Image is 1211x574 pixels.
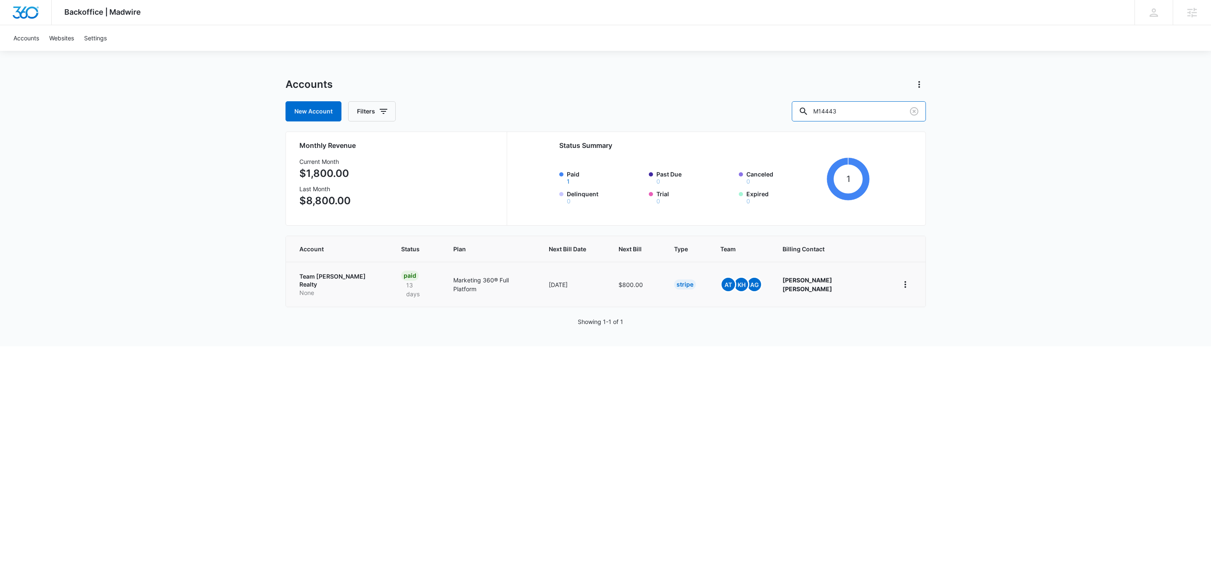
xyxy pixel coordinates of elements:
[286,101,341,121] a: New Account
[299,166,351,181] p: $1,800.00
[912,78,926,91] button: Actions
[539,262,608,307] td: [DATE]
[64,8,141,16] span: Backoffice | Madwire
[8,25,44,51] a: Accounts
[299,245,369,253] span: Account
[299,140,497,150] h2: Monthly Revenue
[299,193,351,208] p: $8,800.00
[674,279,696,290] div: Stripe
[453,245,529,253] span: Plan
[453,276,529,293] p: Marketing 360® Full Platform
[567,190,644,204] label: Delinquent
[299,272,381,297] a: Team [PERSON_NAME] RealtyNone
[401,245,421,253] span: Status
[549,245,586,253] span: Next Bill Date
[79,25,112,51] a: Settings
[656,190,734,204] label: Trial
[299,184,351,193] h3: Last Month
[567,179,570,184] button: Paid
[559,140,870,150] h2: Status Summary
[608,262,664,307] td: $800.00
[735,278,748,291] span: KH
[846,174,850,184] tspan: 1
[348,101,396,121] button: Filters
[792,101,926,121] input: Search
[401,281,433,298] p: 13 days
[674,245,688,253] span: Type
[783,245,878,253] span: Billing Contact
[748,278,761,291] span: AG
[746,170,824,184] label: Canceled
[783,276,832,292] strong: [PERSON_NAME] [PERSON_NAME]
[401,271,419,281] div: Paid
[899,278,912,291] button: home
[656,170,734,184] label: Past Due
[44,25,79,51] a: Websites
[720,245,750,253] span: Team
[746,190,824,204] label: Expired
[299,157,351,166] h3: Current Month
[299,289,381,297] p: None
[619,245,642,253] span: Next Bill
[722,278,735,291] span: At
[286,78,333,91] h1: Accounts
[578,317,623,326] p: Showing 1-1 of 1
[907,105,921,118] button: Clear
[299,272,381,289] p: Team [PERSON_NAME] Realty
[567,170,644,184] label: Paid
